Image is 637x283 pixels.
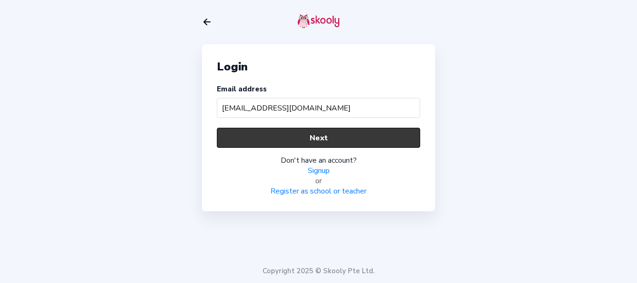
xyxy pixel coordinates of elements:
a: Signup [308,166,330,176]
div: or [217,176,420,186]
div: Don't have an account? [217,155,420,166]
button: Next [217,128,420,148]
a: Register as school or teacher [270,186,367,196]
div: Login [217,59,420,74]
img: skooly-logo.png [298,14,339,28]
input: Your email address [217,98,420,118]
button: arrow back outline [202,17,212,27]
label: Email address [217,84,267,94]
